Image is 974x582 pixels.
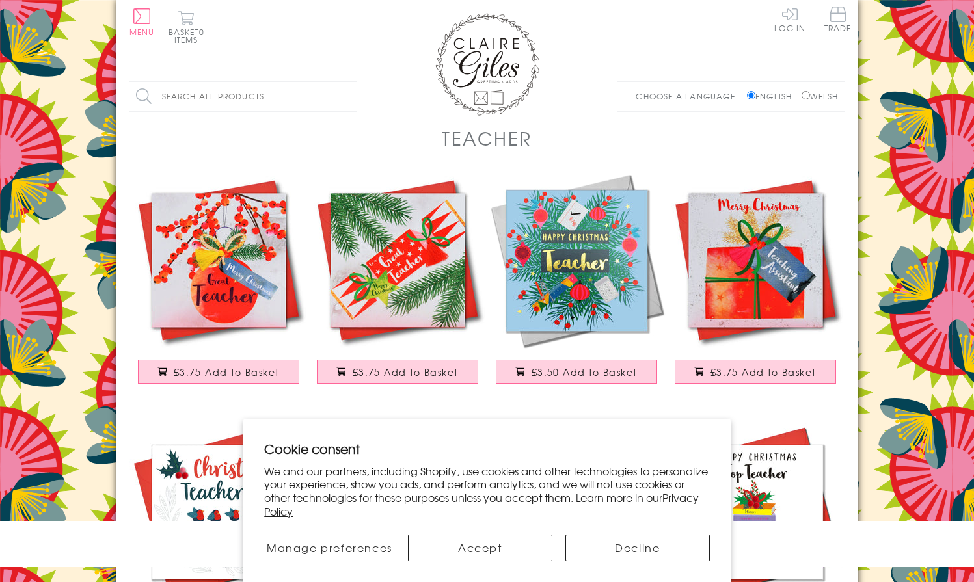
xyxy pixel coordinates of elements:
button: Menu [129,8,155,36]
label: Welsh [802,90,839,102]
span: £3.50 Add to Basket [532,365,638,378]
span: £3.75 Add to Basket [353,365,459,378]
a: Christmas Card, Cracker, To a Great Teacher, Happy Christmas, Tassel Embellished £3.75 Add to Basket [308,171,487,397]
button: Basket0 items [169,10,204,44]
p: Choose a language: [636,90,744,102]
a: Privacy Policy [264,490,699,519]
button: Decline [565,535,710,561]
label: English [747,90,798,102]
img: Claire Giles Greetings Cards [435,13,539,116]
span: Manage preferences [267,540,392,555]
h2: Cookie consent [264,440,710,458]
h1: Teacher [442,125,532,152]
span: £3.75 Add to Basket [710,365,817,378]
a: Christmas Card, Teacher Wreath and Baubles, text foiled in shiny gold £3.50 Add to Basket [487,171,666,397]
button: £3.75 Add to Basket [317,360,478,384]
span: Menu [129,26,155,38]
input: English [747,91,755,99]
input: Welsh [802,91,810,99]
span: 0 items [174,26,204,46]
img: Christmas Card, Present, Merry Christmas, Teaching Assistant, Tassel Embellished [666,171,845,350]
input: Search all products [129,82,357,111]
button: £3.75 Add to Basket [138,360,299,384]
button: £3.75 Add to Basket [675,360,836,384]
img: Christmas Card, Cracker, To a Great Teacher, Happy Christmas, Tassel Embellished [308,171,487,350]
p: We and our partners, including Shopify, use cookies and other technologies to personalize your ex... [264,464,710,518]
a: Christmas Card, Bauble and Berries, Great Teacher, Tassel Embellished £3.75 Add to Basket [129,171,308,397]
span: Trade [824,7,852,32]
input: Search [344,82,357,111]
img: Christmas Card, Bauble and Berries, Great Teacher, Tassel Embellished [129,171,308,350]
img: Christmas Card, Teacher Wreath and Baubles, text foiled in shiny gold [487,171,666,350]
span: £3.75 Add to Basket [174,365,280,378]
a: Trade [824,7,852,34]
button: Manage preferences [264,535,394,561]
button: £3.50 Add to Basket [496,360,657,384]
a: Christmas Card, Present, Merry Christmas, Teaching Assistant, Tassel Embellished £3.75 Add to Basket [666,171,845,397]
a: Log In [774,7,805,32]
button: Accept [408,535,552,561]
